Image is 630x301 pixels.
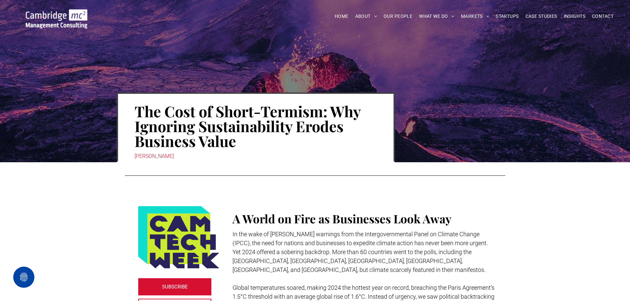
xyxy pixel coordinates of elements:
a: STARTUPS [492,11,522,21]
a: INSIGHTS [561,11,589,21]
a: CONTACT [589,11,617,21]
a: OUR PEOPLE [380,11,416,21]
a: WHAT WE DO [416,11,458,21]
span: SUBSCRIBE [162,279,188,295]
a: HOME [331,11,352,21]
img: Go to Homepage [26,9,87,28]
a: SUBSCRIBE [138,278,212,295]
a: CASE STUDIES [522,11,561,21]
a: ABOUT [352,11,381,21]
img: Logo featuring the words CAM TECH WEEK in bold, dark blue letters on a yellow-green background, w... [138,206,219,268]
h1: The Cost of Short-Termism: Why Ignoring Sustainability Erodes Business Value [135,103,377,149]
span: A World on Fire as Businesses Look Away [232,211,451,226]
a: Your Business Transformed | Cambridge Management Consulting [26,10,87,17]
div: [PERSON_NAME] [135,152,377,161]
a: MARKETS [458,11,492,21]
span: In the wake of [PERSON_NAME] warnings from the Intergovernmental Panel on Climate Change (IPCC), ... [232,231,488,273]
